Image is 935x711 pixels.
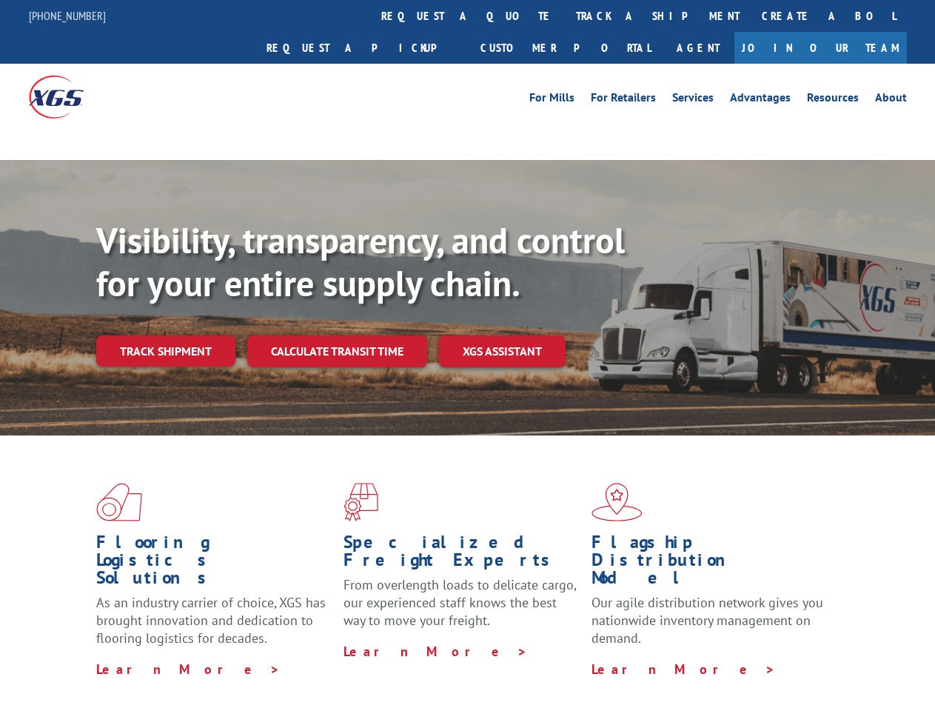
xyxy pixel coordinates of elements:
[343,483,378,521] img: xgs-icon-focused-on-flooring-red
[247,336,427,367] a: Calculate transit time
[255,32,469,64] a: Request a pickup
[672,92,714,108] a: Services
[96,594,326,647] span: As an industry carrier of choice, XGS has brought innovation and dedication to flooring logistics...
[592,594,823,647] span: Our agile distribution network gives you nationwide inventory management on demand.
[875,92,907,108] a: About
[592,483,643,521] img: xgs-icon-flagship-distribution-model-red
[96,336,235,367] a: Track shipment
[592,661,776,678] a: Learn More >
[96,533,332,594] h1: Flooring Logistics Solutions
[343,533,580,576] h1: Specialized Freight Experts
[734,32,907,64] a: Join Our Team
[529,92,574,108] a: For Mills
[591,92,656,108] a: For Retailers
[96,217,625,306] b: Visibility, transparency, and control for your entire supply chain.
[807,92,859,108] a: Resources
[592,533,828,594] h1: Flagship Distribution Model
[96,483,142,521] img: xgs-icon-total-supply-chain-intelligence-red
[730,92,791,108] a: Advantages
[439,336,566,367] a: XGS ASSISTANT
[469,32,662,64] a: Customer Portal
[29,8,106,23] a: [PHONE_NUMBER]
[96,661,281,678] a: Learn More >
[662,32,734,64] a: Agent
[343,643,528,660] a: Learn More >
[343,576,580,642] p: From overlength loads to delicate cargo, our experienced staff knows the best way to move your fr...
